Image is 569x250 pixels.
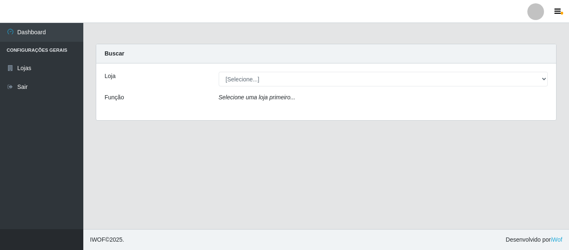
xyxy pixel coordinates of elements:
label: Loja [105,72,115,81]
span: IWOF [90,236,105,243]
i: Selecione uma loja primeiro... [219,94,295,101]
a: iWof [551,236,562,243]
span: © 2025 . [90,235,124,244]
label: Função [105,93,124,102]
img: CoreUI Logo [14,6,51,17]
strong: Buscar [105,50,124,57]
span: Desenvolvido por [506,235,562,244]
